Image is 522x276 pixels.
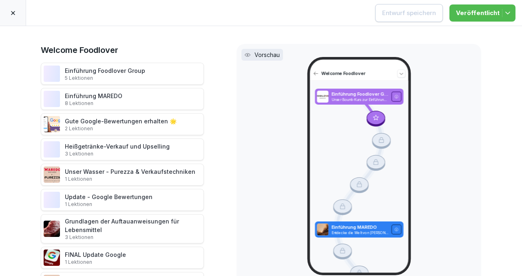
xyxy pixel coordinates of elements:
[44,116,60,132] img: iwscqm9zjbdjlq9atufjsuwv.png
[65,100,122,107] p: 8 Lektionen
[41,164,204,186] div: Unser Wasser - Purezza & Verkaufstechniken1 Lektionen
[44,192,60,208] img: o5gqnoj7h3l2zb0ftnpwo9d4.png
[331,98,388,102] p: Unser Bounti-Kurs zur Einführung in die Welt der Foodlover Group
[44,166,60,183] img: z0kchz3cf13fvw5v2q96cun7.png
[65,167,195,182] div: Unser Wasser - Purezza & Verkaufstechniken
[382,9,436,18] div: Entwurf speichern
[44,66,60,82] img: mt5gpd5u4n5xaqags7su3tse.png
[456,9,509,18] div: Veröffentlicht
[65,92,122,107] div: Einführung MAREDO
[41,138,204,160] div: Heißgetränke-Verkauf und Upselling3 Lektionen
[65,66,145,81] div: Einführung Foodlover Group
[65,75,145,81] p: 5 Lektionen
[41,247,204,269] div: FINAL Update Google1 Lektionen
[65,117,177,132] div: Gute Google-Bewertungen erhalten 🌟
[41,88,204,110] div: Einführung MAREDO8 Lektionen
[41,63,204,85] div: Einführung Foodlover Group5 Lektionen
[41,44,204,56] h1: Welcome Foodlover
[321,70,394,77] p: Welcome Foodlover
[331,91,388,98] p: Einführung Foodlover Group
[44,91,60,107] img: eabxd2l85tw7ot4dztru0w46.png
[41,113,204,135] div: Gute Google-Bewertungen erhalten 🌟2 Lektionen
[44,250,60,266] img: q0rzwau24n4itq2si9rkgo5b.png
[331,224,388,230] p: Einführung MAREDO
[254,50,280,59] p: Vorschau
[44,141,60,158] img: tk669fahqs3x6y7q1uiez676.png
[375,4,443,22] button: Entwurf speichern
[65,250,126,265] div: FINAL Update Google
[65,125,177,132] p: 2 Lektionen
[41,214,204,243] div: Grundlagen der Auftauanweisungen für Lebensmittel3 Lektionen
[65,217,201,241] div: Grundlagen der Auftauanweisungen für Lebensmittel
[65,142,170,157] div: Heißgetränke-Verkauf und Upselling
[65,176,195,182] p: 1 Lektionen
[316,91,328,103] img: mt5gpd5u4n5xaqags7su3tse.png
[65,259,126,265] p: 1 Lektionen
[65,193,153,208] div: Update - Google Bewertungen
[331,230,388,235] p: Entdecke die Welt von [PERSON_NAME]! Ein Universum aus grenzenloser Grillliebe, exzellenter Quali...
[41,189,204,211] div: Update - Google Bewertungen1 Lektionen
[65,151,170,157] p: 3 Lektionen
[316,223,328,236] img: eabxd2l85tw7ot4dztru0w46.png
[65,234,201,241] p: 3 Lektionen
[449,4,515,22] button: Veröffentlicht
[65,201,153,208] p: 1 Lektionen
[44,221,60,237] img: jcvt27yckqyiqo7khprbbk0u.png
